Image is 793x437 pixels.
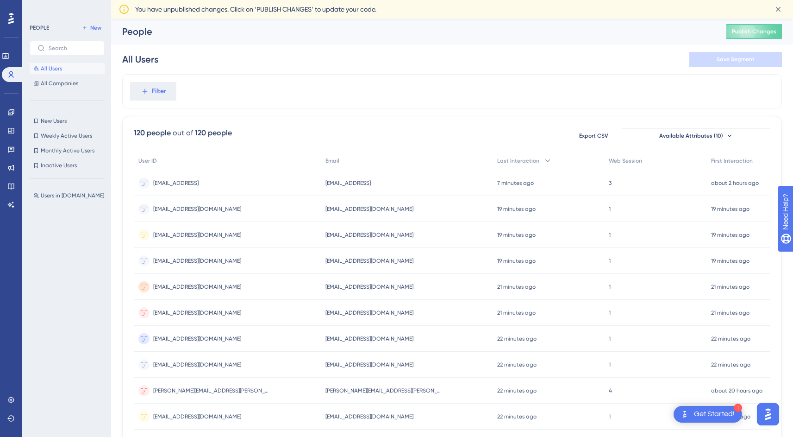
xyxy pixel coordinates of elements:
time: 7 minutes ago [497,180,534,186]
time: 21 minutes ago [497,310,536,316]
span: 4 [609,387,612,394]
span: Email [325,157,339,165]
span: [EMAIL_ADDRESS][DOMAIN_NAME] [153,283,241,291]
time: 22 minutes ago [497,361,537,368]
span: Inactive Users [41,162,77,169]
span: 1 [609,309,611,317]
span: 1 [609,257,611,265]
span: 1 [609,335,611,342]
span: All Companies [41,80,78,87]
span: Export CSV [579,132,608,139]
span: [EMAIL_ADDRESS][DOMAIN_NAME] [153,309,241,317]
span: [EMAIL_ADDRESS][DOMAIN_NAME] [153,257,241,265]
span: Save Segment [717,56,755,63]
button: Available Attributes (10) [622,128,770,143]
span: Web Session [609,157,642,165]
span: Publish Changes [732,28,776,35]
time: 19 minutes ago [497,206,536,212]
span: [EMAIL_ADDRESS][DOMAIN_NAME] [153,413,241,420]
div: 1 [734,404,742,412]
time: 21 minutes ago [711,310,749,316]
time: 19 minutes ago [497,258,536,264]
span: Weekly Active Users [41,132,92,139]
time: 22 minutes ago [497,336,537,342]
div: All Users [122,53,158,66]
time: 21 minutes ago [711,284,749,290]
span: Users in [DOMAIN_NAME] [41,192,104,199]
button: Weekly Active Users [30,130,105,141]
img: launcher-image-alternative-text [679,409,690,420]
span: 3 [609,179,612,187]
span: 1 [609,205,611,213]
span: 1 [609,413,611,420]
button: Publish Changes [726,24,782,39]
span: You have unpublished changes. Click on ‘PUBLISH CHANGES’ to update your code. [135,4,376,15]
button: Monthly Active Users [30,145,105,156]
span: Need Help? [22,2,58,13]
span: [EMAIL_ADDRESS][DOMAIN_NAME] [153,361,241,368]
span: 1 [609,283,611,291]
span: [EMAIL_ADDRESS][DOMAIN_NAME] [153,231,241,239]
input: Search [49,45,97,51]
button: Inactive Users [30,160,105,171]
time: 22 minutes ago [497,387,537,394]
span: [EMAIL_ADDRESS][DOMAIN_NAME] [325,231,413,239]
time: 22 minutes ago [711,336,750,342]
time: about 2 hours ago [711,180,759,186]
iframe: UserGuiding AI Assistant Launcher [754,400,782,428]
div: Open Get Started! checklist, remaining modules: 1 [674,406,742,423]
button: Export CSV [570,128,617,143]
span: New [90,24,101,32]
div: out of [173,127,193,139]
span: [EMAIL_ADDRESS][DOMAIN_NAME] [325,283,413,291]
div: 120 people [134,127,171,139]
span: New Users [41,117,67,125]
button: New Users [30,115,105,127]
span: Last Interaction [497,157,539,165]
span: [EMAIL_ADDRESS][DOMAIN_NAME] [325,257,413,265]
div: PEOPLE [30,24,49,32]
span: [EMAIL_ADDRESS][DOMAIN_NAME] [325,309,413,317]
span: [EMAIL_ADDRESS][DOMAIN_NAME] [325,413,413,420]
time: 19 minutes ago [711,258,749,264]
span: [EMAIL_ADDRESS][DOMAIN_NAME] [325,205,413,213]
time: 19 minutes ago [711,232,749,238]
span: User ID [138,157,157,165]
span: [PERSON_NAME][EMAIL_ADDRESS][PERSON_NAME][DOMAIN_NAME] [153,387,269,394]
span: Available Attributes (10) [659,132,723,139]
span: First Interaction [711,157,753,165]
span: [EMAIL_ADDRESS][DOMAIN_NAME] [325,361,413,368]
span: [EMAIL_ADDRESS][DOMAIN_NAME] [325,335,413,342]
span: All Users [41,65,62,72]
div: 120 people [195,127,232,139]
time: 21 minutes ago [497,284,536,290]
button: Users in [DOMAIN_NAME] [30,190,110,201]
button: Save Segment [689,52,782,67]
div: People [122,25,703,38]
span: Filter [152,86,166,97]
span: [EMAIL_ADDRESS][DOMAIN_NAME] [153,205,241,213]
time: 19 minutes ago [497,232,536,238]
time: about 20 hours ago [711,387,762,394]
button: All Users [30,63,105,74]
span: [EMAIL_ADDRESS] [153,179,199,187]
time: 19 minutes ago [711,206,749,212]
span: Monthly Active Users [41,147,94,154]
span: [PERSON_NAME][EMAIL_ADDRESS][PERSON_NAME][DOMAIN_NAME] [325,387,441,394]
span: [EMAIL_ADDRESS] [325,179,371,187]
span: 1 [609,231,611,239]
button: New [79,22,105,33]
span: [EMAIL_ADDRESS][DOMAIN_NAME] [153,335,241,342]
div: Get Started! [694,409,735,419]
button: All Companies [30,78,105,89]
button: Filter [130,82,176,101]
span: 1 [609,361,611,368]
time: 22 minutes ago [711,361,750,368]
time: 22 minutes ago [497,413,537,420]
